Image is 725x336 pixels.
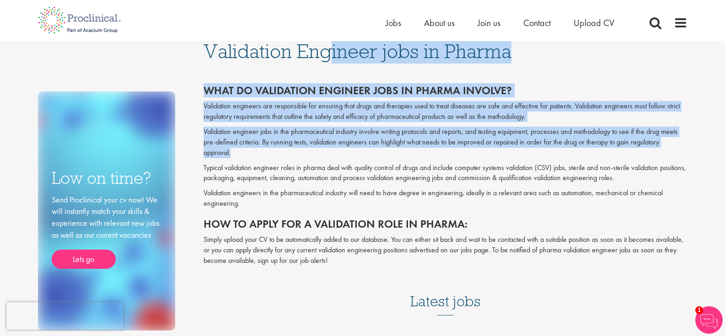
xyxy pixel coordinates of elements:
[478,17,500,29] a: Join us
[204,188,687,209] p: Validation engineers in the pharmaceutical industry will need to have degree in engineering, idea...
[574,17,614,29] a: Upload CV
[386,17,401,29] a: Jobs
[52,250,116,269] a: Lets go
[6,302,124,330] iframe: reCAPTCHA
[52,169,161,187] h3: Low on time?
[523,17,551,29] a: Contact
[204,101,687,122] p: Validation engineers are responsible for ensuring that drugs and therapies used to treat diseases...
[204,127,687,158] p: Validation engineer jobs in the pharmaceutical industry involve writing protocols and reports, an...
[424,17,455,29] a: About us
[410,271,481,315] h3: Latest jobs
[204,39,511,64] span: Validation Engineer jobs in Pharma
[204,163,687,184] p: Typical validation engineer roles in pharma deal with quality control of drugs and include comput...
[204,235,687,266] p: Simply upload your CV to be automatically added to our database. You can either sit back and wait...
[695,306,703,314] span: 1
[695,306,723,334] img: Chatbot
[204,218,687,230] h2: How to apply for a validation role in pharma:
[52,194,161,269] div: Send Proclinical your cv now! We will instantly match your skills & experience with relevant new ...
[204,85,687,96] h2: What do validation engineer jobs in pharma involve?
